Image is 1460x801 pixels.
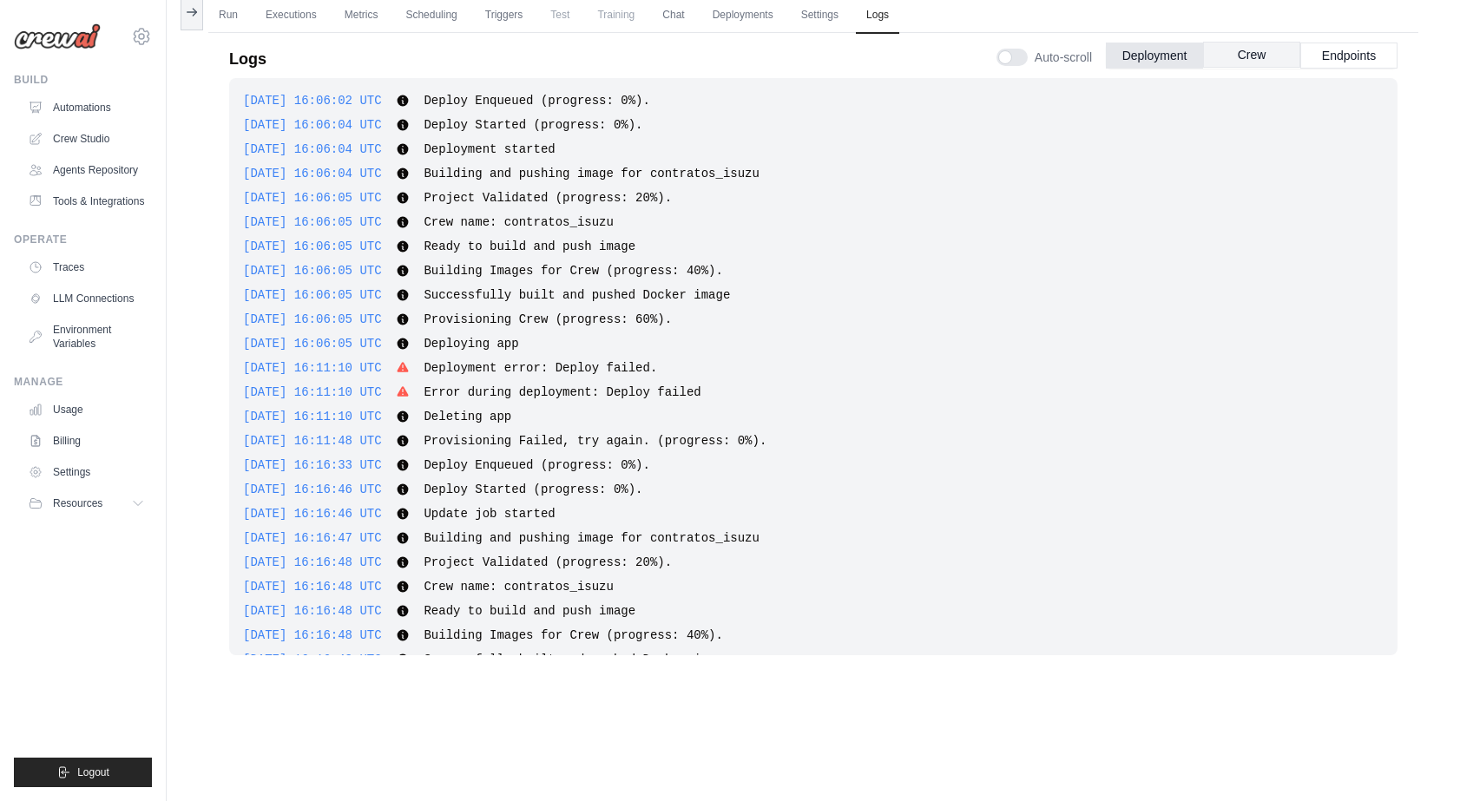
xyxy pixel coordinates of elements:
span: Project Validated (progress: 20%). [424,555,672,569]
span: Successfully built and pushed Docker image [424,653,730,666]
span: Provisioning Crew (progress: 60%). [424,312,672,326]
a: Traces [21,253,152,281]
span: [DATE] 16:06:05 UTC [243,288,382,302]
span: Ready to build and push image [424,604,635,618]
span: [DATE] 16:16:48 UTC [243,555,382,569]
span: Deploy Enqueued (progress: 0%). [424,458,649,472]
div: Manage [14,375,152,389]
iframe: Chat Widget [1373,718,1460,801]
a: LLM Connections [21,285,152,312]
span: [DATE] 16:11:10 UTC [243,361,382,375]
span: Deployment started [424,142,555,156]
span: Error during deployment: Deploy failed [424,385,700,399]
span: Ready to build and push image [424,240,635,253]
span: Building Images for Crew (progress: 40%). [424,264,722,278]
span: [DATE] 16:06:04 UTC [243,118,382,132]
span: Crew name: contratos_isuzu [424,580,613,594]
span: Building Images for Crew (progress: 40%). [424,628,722,642]
button: Deployment [1106,43,1203,69]
span: Deploy Started (progress: 0%). [424,118,642,132]
span: Logout [77,765,109,779]
span: Deploy Started (progress: 0%). [424,483,642,496]
a: Tools & Integrations [21,187,152,215]
span: Update job started [424,507,555,521]
span: [DATE] 16:11:10 UTC [243,410,382,423]
span: Project Validated (progress: 20%). [424,191,672,205]
span: [DATE] 16:16:48 UTC [243,604,382,618]
a: Billing [21,427,152,455]
span: [DATE] 16:06:02 UTC [243,94,382,108]
span: [DATE] 16:06:05 UTC [243,312,382,326]
span: [DATE] 16:16:47 UTC [243,531,382,545]
button: Crew [1203,42,1300,68]
span: [DATE] 16:06:05 UTC [243,191,382,205]
button: Endpoints [1300,43,1398,69]
span: [DATE] 16:16:48 UTC [243,653,382,666]
span: [DATE] 16:06:04 UTC [243,142,382,156]
button: Resources [21,489,152,517]
a: Usage [21,396,152,423]
a: Environment Variables [21,316,152,358]
span: Auto-scroll [1035,49,1092,66]
span: Building and pushing image for contratos_isuzu [424,531,759,545]
span: [DATE] 16:11:10 UTC [243,385,382,399]
a: Agents Repository [21,156,152,184]
span: Deployment error: Deploy failed. [424,361,657,375]
span: Deploy Enqueued (progress: 0%). [424,94,649,108]
span: Successfully built and pushed Docker image [424,288,730,302]
span: [DATE] 16:16:48 UTC [243,628,382,642]
img: Logo [14,23,101,49]
span: Building and pushing image for contratos_isuzu [424,167,759,181]
button: Logout [14,758,152,787]
span: Deleting app [424,410,511,423]
span: [DATE] 16:16:46 UTC [243,483,382,496]
span: [DATE] 16:16:33 UTC [243,458,382,472]
span: Provisioning Failed, try again. (progress: 0%). [424,434,766,448]
span: [DATE] 16:06:04 UTC [243,167,382,181]
div: Widget de chat [1373,718,1460,801]
span: Resources [53,496,102,510]
span: Deploying app [424,337,518,351]
span: [DATE] 16:16:48 UTC [243,580,382,594]
span: [DATE] 16:06:05 UTC [243,264,382,278]
a: Crew Studio [21,125,152,153]
a: Settings [21,458,152,486]
span: [DATE] 16:16:46 UTC [243,507,382,521]
p: Logs [229,47,266,71]
span: [DATE] 16:06:05 UTC [243,337,382,351]
span: Crew name: contratos_isuzu [424,215,613,229]
span: [DATE] 16:06:05 UTC [243,215,382,229]
span: [DATE] 16:11:48 UTC [243,434,382,448]
a: Automations [21,94,152,121]
span: [DATE] 16:06:05 UTC [243,240,382,253]
div: Build [14,73,152,87]
div: Operate [14,233,152,246]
